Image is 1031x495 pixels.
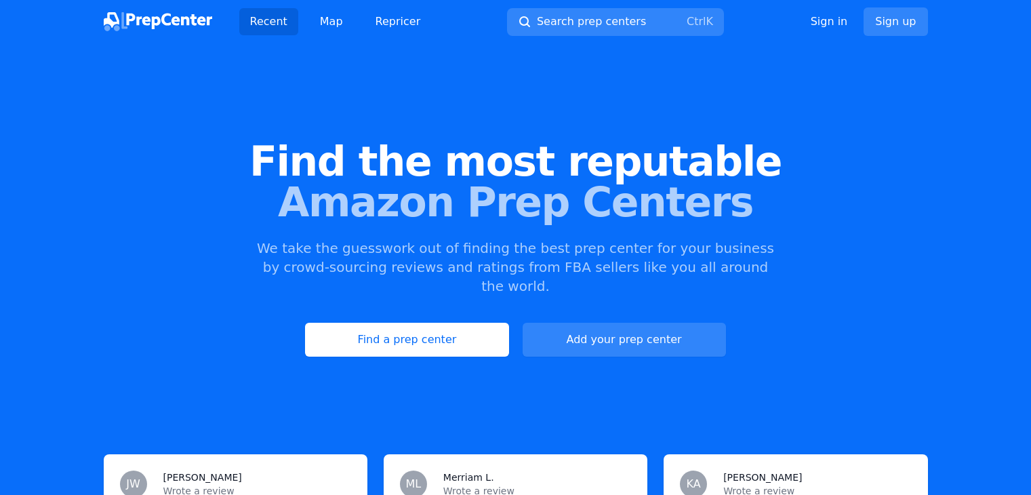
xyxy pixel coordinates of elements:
a: Find a prep center [305,323,508,357]
span: Find the most reputable [22,141,1009,182]
a: Recent [239,8,298,35]
button: Search prep centersCtrlK [507,8,724,36]
a: Sign in [811,14,848,30]
span: JW [126,479,140,490]
h3: [PERSON_NAME] [163,471,242,484]
a: Map [309,8,354,35]
span: Amazon Prep Centers [22,182,1009,222]
span: Search prep centers [537,14,646,30]
h3: [PERSON_NAME] [723,471,802,484]
kbd: K [706,15,713,28]
a: Repricer [365,8,432,35]
a: Sign up [864,7,927,36]
a: Add your prep center [523,323,726,357]
span: ML [405,479,421,490]
kbd: Ctrl [687,15,706,28]
p: We take the guesswork out of finding the best prep center for your business by crowd-sourcing rev... [256,239,776,296]
h3: Merriam L. [443,471,494,484]
img: PrepCenter [104,12,212,31]
span: KA [687,479,701,490]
